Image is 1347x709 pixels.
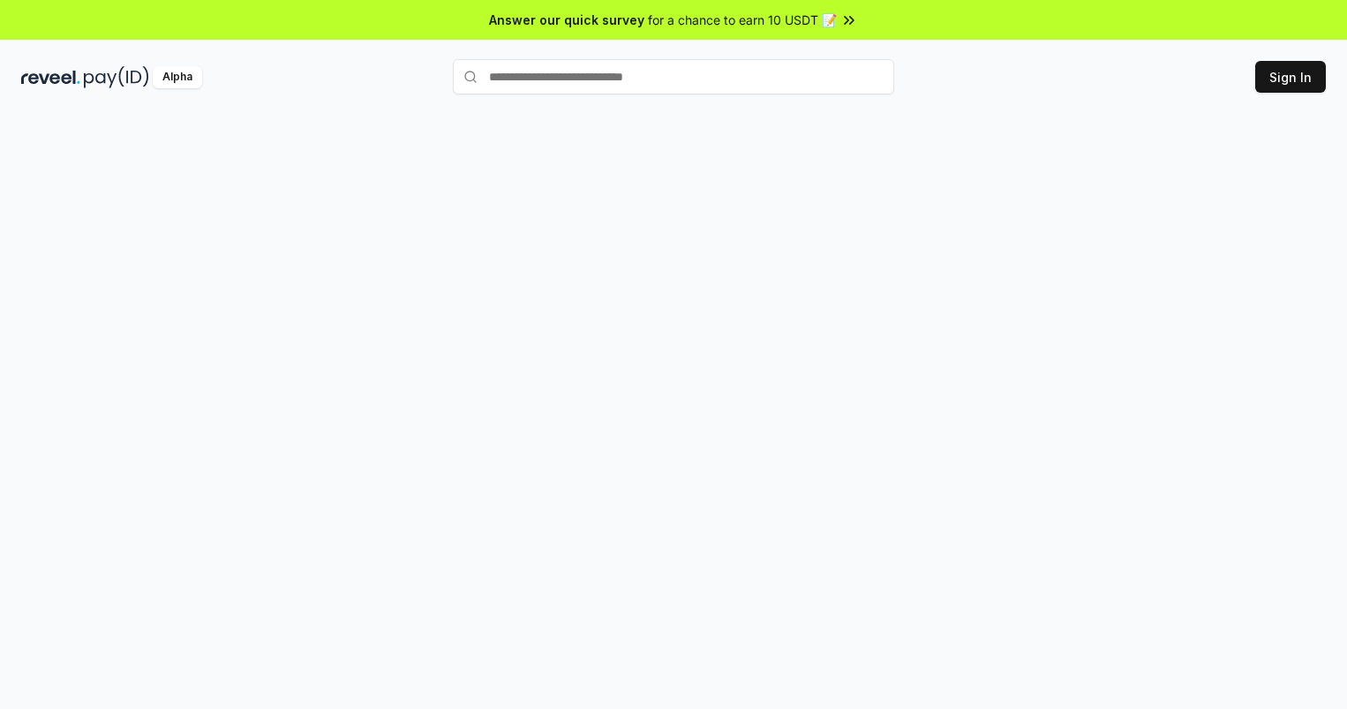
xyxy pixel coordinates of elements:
img: pay_id [84,66,149,88]
span: for a chance to earn 10 USDT 📝 [648,11,837,29]
div: Alpha [153,66,202,88]
img: reveel_dark [21,66,80,88]
button: Sign In [1255,61,1326,93]
span: Answer our quick survey [489,11,644,29]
